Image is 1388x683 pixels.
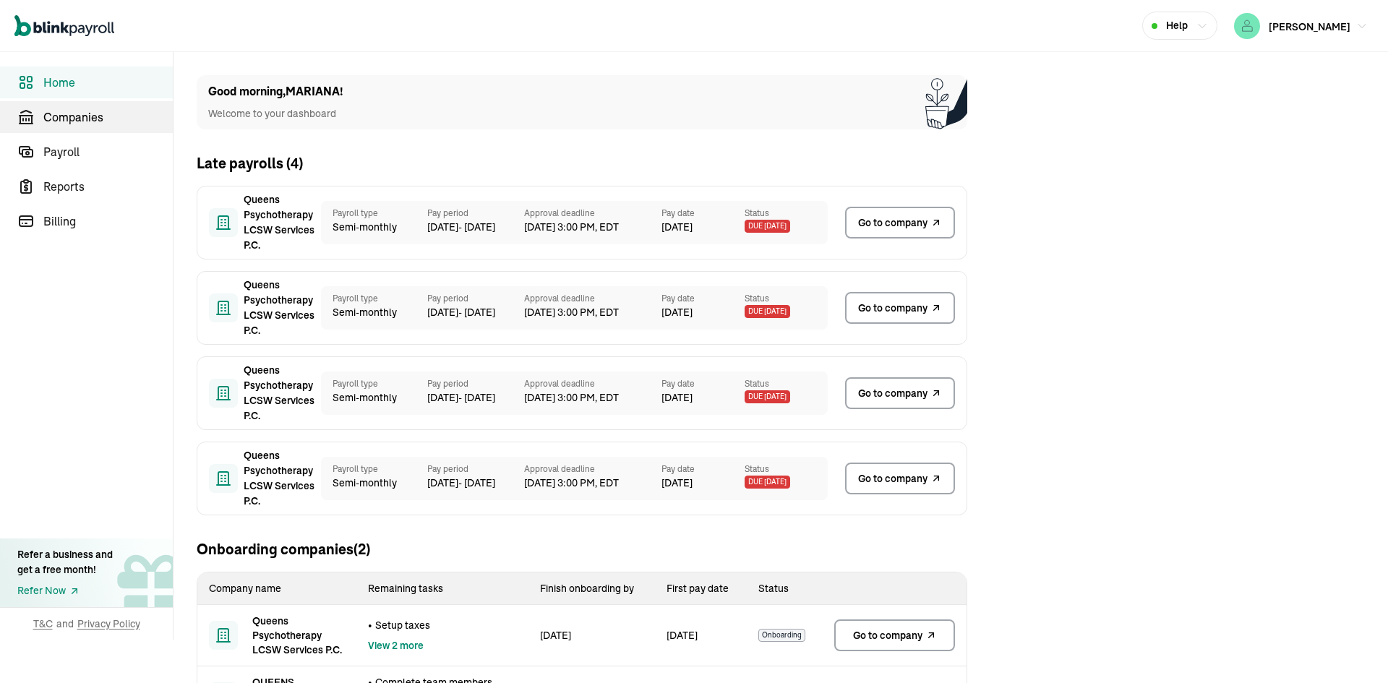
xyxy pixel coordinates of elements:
span: Go to company [858,386,928,401]
th: Company name [197,572,356,605]
iframe: Chat Widget [1147,527,1388,683]
a: Go to company [834,619,955,651]
span: Onboarding [758,629,805,642]
span: Status [745,377,828,390]
span: Approval deadline [524,292,661,305]
span: Status [745,292,828,305]
span: Approval deadline [524,463,661,476]
a: Go to company [845,463,955,494]
span: Go to company [853,628,922,643]
span: Queens Psychotherapy LCSW Services P.C. [244,192,316,253]
a: Go to company [845,377,955,409]
span: Pay period [427,377,524,390]
span: Pay period [427,292,524,305]
button: [PERSON_NAME] [1228,10,1374,42]
span: Companies [43,108,173,126]
span: [DATE] 3:00 PM, EDT [524,305,661,320]
span: Setup taxes [375,618,430,632]
span: Payroll [43,143,173,160]
a: Refer Now [17,583,113,598]
h2: Onboarding companies (2) [197,538,370,560]
span: Approval deadline [524,207,661,220]
th: Remaining tasks [356,572,528,605]
span: and [56,617,74,631]
span: Pay period [427,207,524,220]
span: Due [DATE] [745,305,790,318]
span: Privacy Policy [77,617,140,631]
span: Go to company [858,301,928,316]
span: Reports [43,178,173,195]
h1: Good morning , MARIANA ! [208,83,343,100]
a: Go to company [845,292,955,324]
div: Refer a business and get a free month! [17,547,113,577]
span: Go to company [858,215,928,231]
span: [DATE] [661,305,693,320]
span: Go to company [858,471,928,486]
span: Billing [43,212,173,230]
span: Pay date [661,377,745,390]
span: T&C [33,617,53,631]
span: Pay period [427,463,524,476]
span: Payroll type [333,292,416,305]
span: [DATE] - [DATE] [427,476,524,491]
span: Queens Psychotherapy LCSW Services P.C. [244,278,316,338]
span: Status [745,207,828,220]
span: Queens Psychotherapy LCSW Services P.C. [244,363,316,424]
span: Semi-monthly [333,476,416,491]
span: Pay date [661,463,745,476]
span: Due [DATE] [745,476,790,489]
span: Payroll type [333,207,416,220]
td: [DATE] [655,605,747,666]
span: [DATE] [661,476,693,491]
span: Payroll type [333,377,416,390]
span: Queens Psychotherapy LCSW Services P.C. [252,614,345,657]
span: Payroll type [333,463,416,476]
button: View 2 more [368,638,424,653]
span: Approval deadline [524,377,661,390]
h2: Late payrolls ( 4 ) [197,153,303,174]
a: Go to company [845,207,955,239]
span: [DATE] 3:00 PM, EDT [524,476,661,491]
td: [DATE] [528,605,655,666]
span: [DATE] 3:00 PM, EDT [524,220,661,235]
span: • [368,618,372,632]
th: Finish onboarding by [528,572,655,605]
span: Queens Psychotherapy LCSW Services P.C. [244,448,316,509]
span: Due [DATE] [745,220,790,233]
nav: Global [14,5,114,47]
span: [DATE] - [DATE] [427,305,524,320]
button: Help [1142,12,1217,40]
span: [DATE] [661,390,693,405]
span: Pay date [661,292,745,305]
span: [DATE] [661,220,693,235]
span: Semi-monthly [333,305,416,320]
span: Semi-monthly [333,390,416,405]
th: First pay date [655,572,747,605]
img: Plant illustration [925,75,967,129]
span: [DATE] 3:00 PM, EDT [524,390,661,405]
span: [DATE] - [DATE] [427,390,524,405]
th: Status [747,572,823,605]
span: [DATE] - [DATE] [427,220,524,235]
span: Pay date [661,207,745,220]
span: Home [43,74,173,91]
span: Semi-monthly [333,220,416,235]
span: Due [DATE] [745,390,790,403]
p: Welcome to your dashboard [208,106,343,121]
span: Status [745,463,828,476]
